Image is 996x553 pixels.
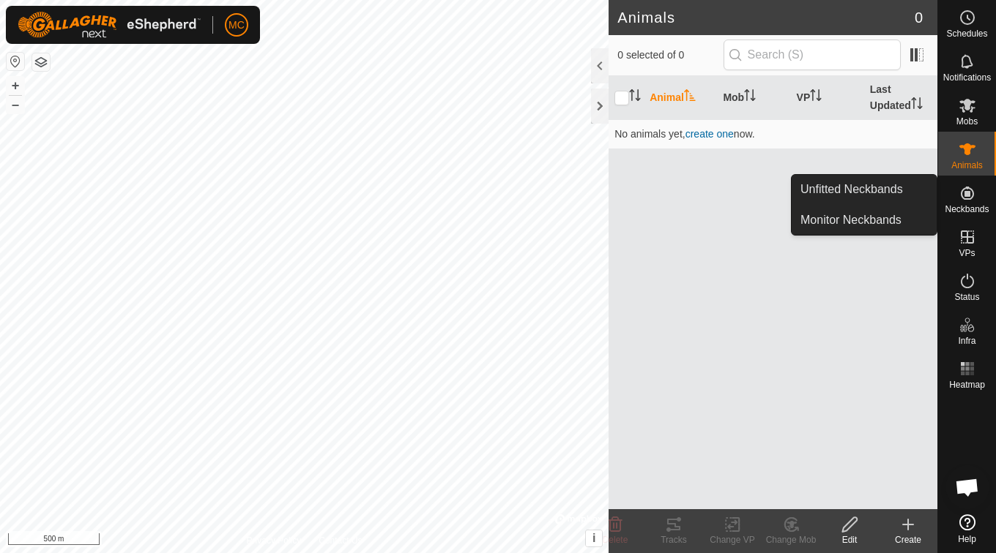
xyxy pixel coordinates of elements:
span: Unfitted Neckbands [800,181,903,198]
th: Last Updated [864,76,937,120]
h2: Animals [617,9,915,26]
p-sorticon: Activate to sort [629,91,641,103]
a: Unfitted Neckbands [792,175,937,204]
span: i [592,532,595,544]
p-sorticon: Activate to sort [684,91,696,103]
span: Monitor Neckbands [800,211,902,229]
span: MC [228,18,245,33]
span: Delete [603,535,628,545]
span: Schedules [946,29,987,38]
span: Animals [951,161,983,170]
th: Animal [644,76,717,120]
input: Search (S) [724,39,901,70]
span: create one [685,128,734,140]
span: 0 [915,7,923,29]
div: Open chat [945,465,989,509]
a: Help [938,508,996,549]
th: VP [791,76,864,120]
button: – [7,96,24,113]
div: Create [879,533,937,546]
span: Neckbands [945,205,989,214]
span: Mobs [956,117,978,126]
img: Gallagher Logo [18,12,201,38]
a: Privacy Policy [247,534,302,547]
div: Change Mob [762,533,820,546]
td: No animals yet, now. [609,119,937,148]
span: VPs [959,249,975,257]
div: Change VP [703,533,762,546]
div: Tracks [644,533,703,546]
p-sorticon: Activate to sort [810,91,822,103]
button: + [7,77,24,94]
span: Notifications [943,73,991,82]
span: 0 selected of 0 [617,48,723,63]
p-sorticon: Activate to sort [744,91,756,103]
button: Reset Map [7,53,24,70]
a: Contact Us [319,534,362,547]
a: Monitor Neckbands [792,206,937,235]
span: Infra [958,336,975,345]
th: Mob [717,76,790,120]
span: Heatmap [949,380,985,389]
span: Status [954,293,979,301]
button: i [586,530,602,546]
span: Help [958,535,976,543]
div: Edit [820,533,879,546]
button: Map Layers [32,53,50,71]
p-sorticon: Activate to sort [911,99,923,111]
